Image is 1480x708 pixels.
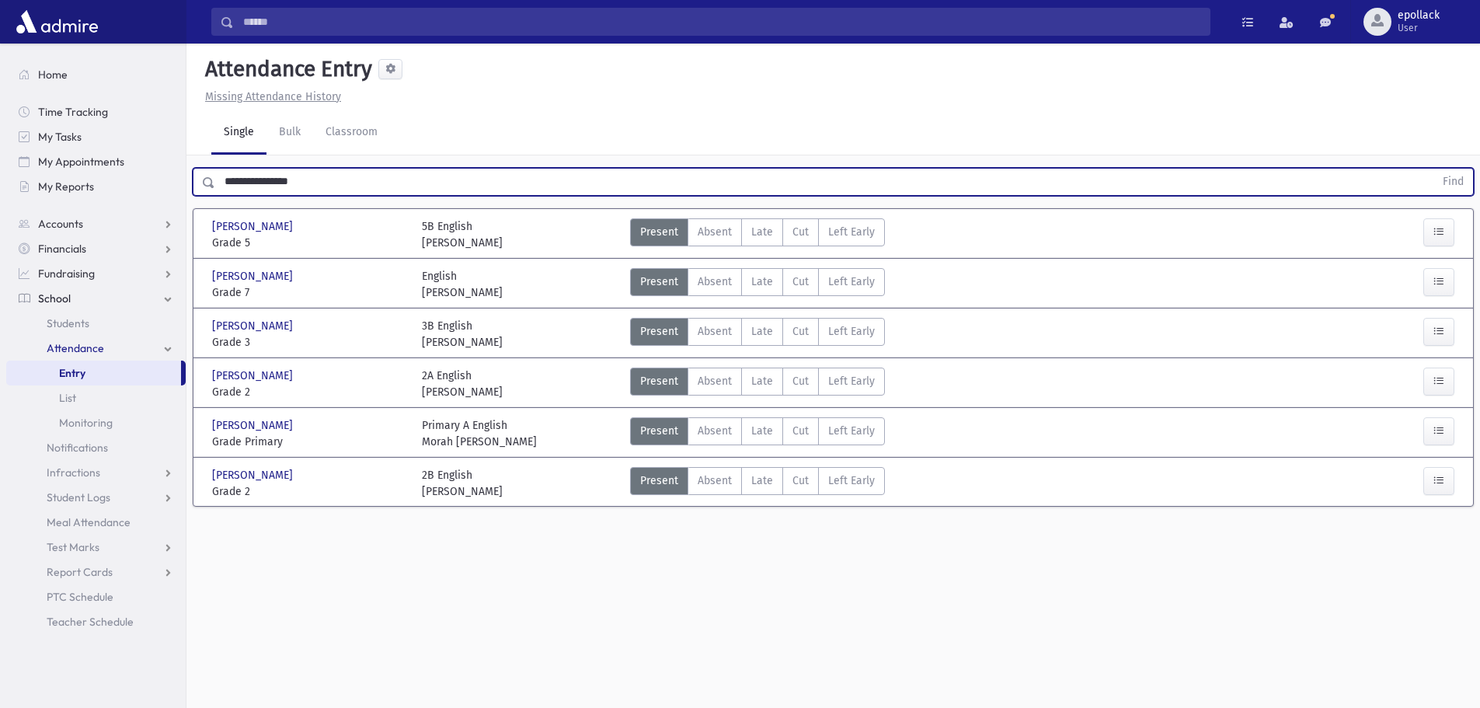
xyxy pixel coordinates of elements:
span: Monitoring [59,416,113,430]
span: Late [751,373,773,389]
a: Infractions [6,460,186,485]
a: Student Logs [6,485,186,510]
span: Left Early [828,323,875,340]
span: Late [751,224,773,240]
div: AttTypes [630,368,885,400]
button: Find [1433,169,1473,195]
span: Grade 2 [212,384,406,400]
span: Home [38,68,68,82]
span: Entry [59,366,85,380]
span: My Tasks [38,130,82,144]
span: Late [751,423,773,439]
span: Teacher Schedule [47,615,134,629]
span: Present [640,323,678,340]
span: Left Early [828,373,875,389]
a: Students [6,311,186,336]
span: Late [751,473,773,489]
span: Late [751,323,773,340]
span: [PERSON_NAME] [212,268,296,284]
span: Left Early [828,423,875,439]
span: [PERSON_NAME] [212,318,296,334]
div: 3B English [PERSON_NAME] [422,318,503,351]
a: Attendance [6,336,186,361]
span: Cut [792,274,809,290]
a: Notifications [6,435,186,460]
span: Cut [792,423,809,439]
span: List [59,391,76,405]
span: Present [640,373,678,389]
a: School [6,286,186,311]
span: Absent [698,473,732,489]
span: Financials [38,242,86,256]
span: Student Logs [47,490,110,504]
span: Attendance [47,341,104,355]
span: Absent [698,423,732,439]
h5: Attendance Entry [199,56,372,82]
span: Students [47,316,89,330]
a: List [6,385,186,410]
span: Fundraising [38,267,95,281]
span: Grade 2 [212,483,406,500]
span: Present [640,224,678,240]
span: Absent [698,373,732,389]
span: Cut [792,323,809,340]
span: Late [751,274,773,290]
input: Search [234,8,1210,36]
span: Grade 3 [212,334,406,351]
span: [PERSON_NAME] [212,218,296,235]
div: AttTypes [630,318,885,351]
div: Primary A English Morah [PERSON_NAME] [422,417,537,450]
u: Missing Attendance History [205,90,341,103]
a: Missing Attendance History [199,90,341,103]
span: Absent [698,224,732,240]
div: English [PERSON_NAME] [422,268,503,301]
div: AttTypes [630,467,885,500]
span: Report Cards [47,565,113,579]
a: My Appointments [6,149,186,174]
span: Absent [698,274,732,290]
img: AdmirePro [12,6,102,37]
span: Cut [792,224,809,240]
span: Left Early [828,224,875,240]
a: Test Marks [6,535,186,560]
span: epollack [1398,9,1440,22]
span: [PERSON_NAME] [212,467,296,483]
a: Time Tracking [6,99,186,124]
div: AttTypes [630,218,885,251]
div: 2A English [PERSON_NAME] [422,368,503,400]
span: Absent [698,323,732,340]
div: 2B English [PERSON_NAME] [422,467,503,500]
span: Time Tracking [38,105,108,119]
a: Accounts [6,211,186,236]
div: AttTypes [630,417,885,450]
div: AttTypes [630,268,885,301]
a: Classroom [313,111,390,155]
span: Meal Attendance [47,515,131,529]
a: My Reports [6,174,186,199]
a: Teacher Schedule [6,609,186,634]
span: Grade 5 [212,235,406,251]
span: User [1398,22,1440,34]
div: 5B English [PERSON_NAME] [422,218,503,251]
span: PTC Schedule [47,590,113,604]
span: Cut [792,473,809,489]
span: Cut [792,373,809,389]
span: Accounts [38,217,83,231]
span: Infractions [47,466,100,480]
span: Left Early [828,274,875,290]
span: Test Marks [47,540,99,554]
a: My Tasks [6,124,186,149]
span: Grade Primary [212,434,406,450]
span: Notifications [47,441,108,455]
a: Fundraising [6,261,186,286]
span: My Reports [38,180,94,194]
a: Home [6,62,186,87]
span: [PERSON_NAME] [212,368,296,384]
span: Left Early [828,473,875,489]
span: School [38,291,71,305]
a: Report Cards [6,560,186,584]
span: Present [640,274,678,290]
a: Financials [6,236,186,261]
a: PTC Schedule [6,584,186,609]
span: Present [640,473,678,489]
